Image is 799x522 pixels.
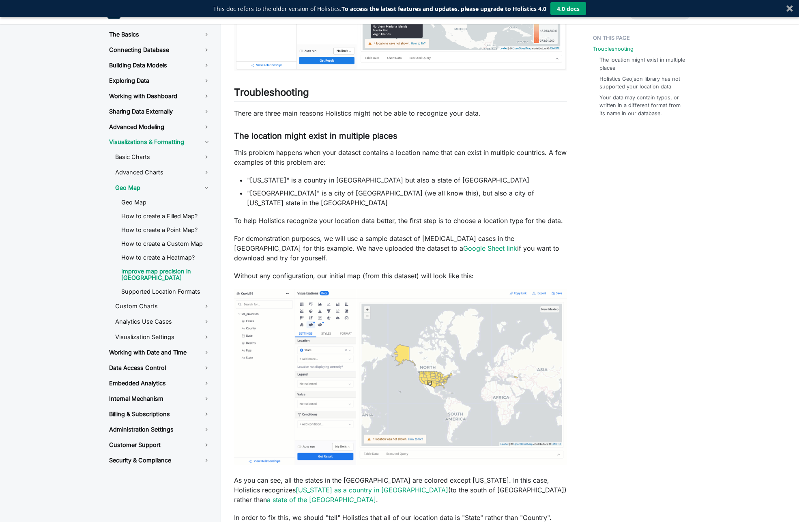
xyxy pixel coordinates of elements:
[599,56,687,71] a: The location might exist in multiple places
[593,45,634,53] a: Troubleshooting
[234,86,567,102] h2: Troubleshooting
[103,89,217,103] a: Working with Dashboard
[234,131,567,141] h3: The location might exist in multiple places
[103,135,197,148] a: Visualizations & Formatting
[115,210,217,222] a: How to create a Filled Map?
[197,135,217,148] button: Toggle the collapsible sidebar category 'Visualizations & Formatting'
[103,28,217,41] a: The Basics
[103,453,217,467] a: Security & Compliance
[115,265,217,284] a: Improve map precision in [GEOGRAPHIC_DATA]
[103,423,217,436] a: Administration Settings
[234,108,567,118] p: There are three main reasons Holistics might not be able to recognize your data.
[103,407,217,421] a: Billing & Subscriptions
[234,234,567,263] p: For demonstration purposes, we will use a sample dataset of [MEDICAL_DATA] cases in the [GEOGRAPH...
[599,94,687,117] a: Your data may contain typos, or written in a different format from its name in our database.
[103,376,217,390] a: Embedded Analytics
[296,486,448,494] a: [US_STATE] as a country in [GEOGRAPHIC_DATA]
[109,165,217,179] a: Advanced Charts
[103,361,217,375] a: Data Access Control
[103,43,217,57] a: Connecting Database
[109,330,217,344] a: Visualization Settings
[103,105,217,118] a: Sharing Data Externally
[463,244,517,252] a: Google Sheet link
[103,392,217,406] a: Internal Mechanism
[234,271,567,281] p: Without any configuration, our initial map (from this dataset) will look like this:
[109,150,217,164] a: Basic Charts
[103,74,217,88] a: Exploring Data
[115,196,217,208] a: Geo Map
[109,315,217,329] a: Analytics Use Cases
[234,148,567,167] p: This problem happens when your dataset contains a location name that can exist in multiple countr...
[109,181,217,195] a: Geo Map
[115,251,217,264] a: How to create a Heatmap?
[234,475,567,505] p: As you can see, all the states in the [GEOGRAPHIC_DATA] are colored except [US_STATE]. In this ca...
[599,75,687,90] a: Holistics Geojson library has not supported your location data
[99,24,221,522] nav: Docs sidebar
[115,286,217,298] a: Supported Location Formats
[234,216,567,226] p: To help Holistics recognize your location data better, the first step is to choose a location typ...
[213,4,546,13] div: This doc refers to the older version of Holistics.To access the latest features and updates, plea...
[107,6,185,19] a: HolisticsHolistics Docs (3.0)
[247,175,567,185] li: "[US_STATE]" is a country in [GEOGRAPHIC_DATA] but also a state of [GEOGRAPHIC_DATA]
[234,289,567,465] img: wronglocation_jqjvp4.gif
[342,5,546,13] strong: To access the latest features and updates, please upgrade to Holistics 4.0
[267,496,376,504] a: a state of the [GEOGRAPHIC_DATA]
[115,238,217,250] a: How to create a Custom Map
[115,224,217,236] a: How to create a Point Map?
[247,188,567,208] li: "[GEOGRAPHIC_DATA]" is a city of [GEOGRAPHIC_DATA] (we all know this), but also a city of [US_STA...
[103,346,217,359] a: Working with Date and Time
[213,4,546,13] p: This doc refers to the older version of Holistics.
[103,58,217,72] a: Building Data Models
[103,438,217,452] a: Customer Support
[550,2,586,15] button: 4.0 docs
[103,120,217,134] a: Advanced Modeling
[109,299,217,313] a: Custom Charts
